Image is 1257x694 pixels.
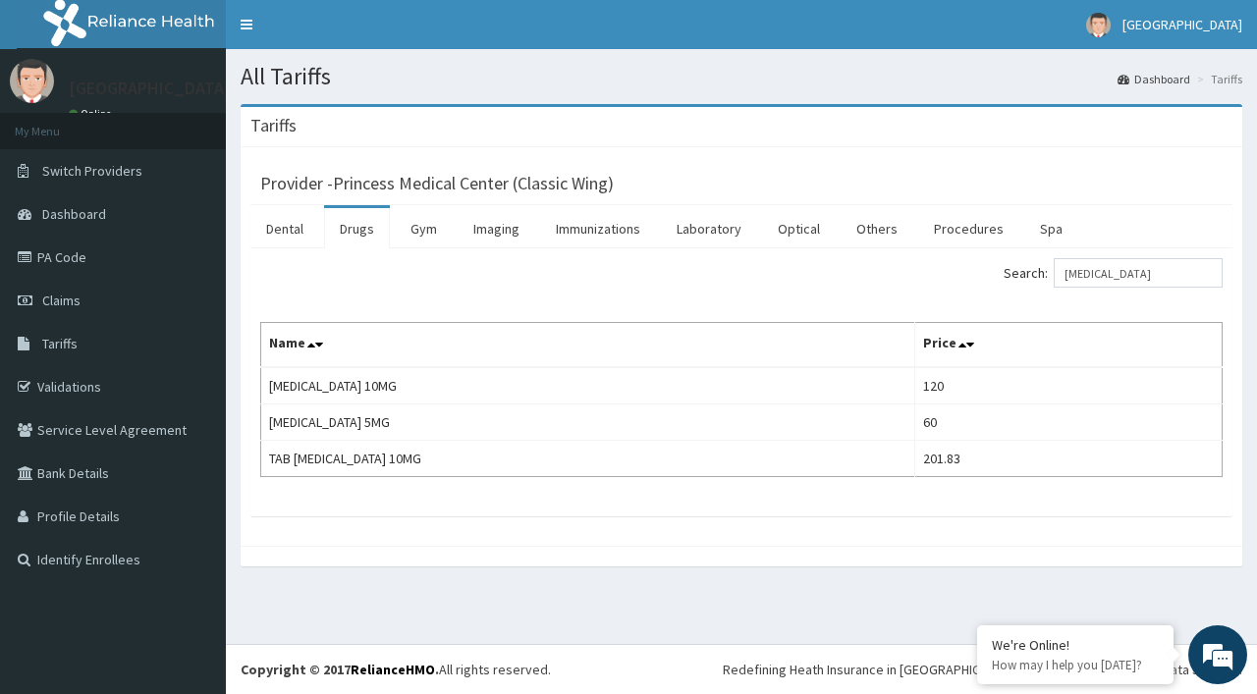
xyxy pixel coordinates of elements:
td: TAB [MEDICAL_DATA] 10MG [261,441,915,477]
label: Search: [1004,258,1223,288]
footer: All rights reserved. [226,644,1257,694]
td: 120 [914,367,1222,404]
td: 201.83 [914,441,1222,477]
a: Dashboard [1118,71,1190,87]
a: Imaging [458,208,535,249]
img: d_794563401_company_1708531726252_794563401 [36,98,80,147]
a: Spa [1024,208,1078,249]
div: We're Online! [992,636,1159,654]
span: Switch Providers [42,162,142,180]
a: Optical [762,208,836,249]
th: Name [261,323,915,368]
a: Online [69,107,116,121]
p: [GEOGRAPHIC_DATA] [69,80,231,97]
h3: Provider - Princess Medical Center (Classic Wing) [260,175,614,192]
span: We're online! [114,217,271,415]
td: [MEDICAL_DATA] 5MG [261,404,915,441]
div: Chat with us now [102,110,330,135]
a: Laboratory [661,208,757,249]
h1: All Tariffs [241,64,1242,89]
textarea: Type your message and hit 'Enter' [10,475,374,544]
a: Drugs [324,208,390,249]
div: Redefining Heath Insurance in [GEOGRAPHIC_DATA] using Telemedicine and Data Science! [723,660,1242,679]
td: 60 [914,404,1222,441]
span: Dashboard [42,205,106,223]
a: RelianceHMO [351,661,435,678]
h3: Tariffs [250,117,297,134]
div: Minimize live chat window [322,10,369,57]
img: User Image [1086,13,1111,37]
img: User Image [10,59,54,103]
span: [GEOGRAPHIC_DATA] [1122,16,1242,33]
a: Others [841,208,913,249]
a: Gym [395,208,453,249]
li: Tariffs [1192,71,1242,87]
a: Procedures [918,208,1019,249]
td: [MEDICAL_DATA] 10MG [261,367,915,404]
span: Tariffs [42,335,78,352]
p: How may I help you today? [992,657,1159,673]
a: Immunizations [540,208,656,249]
span: Claims [42,292,81,309]
th: Price [914,323,1222,368]
strong: Copyright © 2017 . [241,661,439,678]
a: Dental [250,208,319,249]
input: Search: [1054,258,1223,288]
